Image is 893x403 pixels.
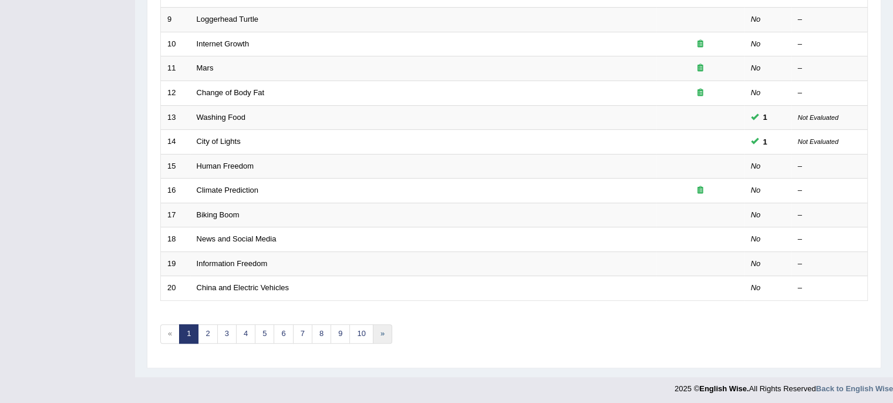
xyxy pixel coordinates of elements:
a: 7 [293,324,312,344]
td: 9 [161,8,190,32]
a: 9 [331,324,350,344]
a: 2 [198,324,217,344]
div: 2025 © All Rights Reserved [675,377,893,394]
a: Loggerhead Turtle [197,15,259,23]
div: Exam occurring question [663,185,738,196]
a: China and Electric Vehicles [197,283,289,292]
div: – [798,283,861,294]
td: 17 [161,203,190,227]
em: No [751,186,761,194]
span: You can still take this question [759,111,772,123]
em: No [751,162,761,170]
div: – [798,63,861,74]
em: No [751,234,761,243]
small: Not Evaluated [798,114,838,121]
a: News and Social Media [197,234,277,243]
a: Internet Growth [197,39,250,48]
a: Information Freedom [197,259,268,268]
div: Exam occurring question [663,39,738,50]
em: No [751,63,761,72]
a: 3 [217,324,237,344]
a: Human Freedom [197,162,254,170]
div: – [798,14,861,25]
a: 4 [236,324,255,344]
div: – [798,39,861,50]
div: – [798,234,861,245]
a: Climate Prediction [197,186,259,194]
em: No [751,39,761,48]
em: No [751,15,761,23]
strong: English Wise. [699,384,749,393]
a: 8 [312,324,331,344]
em: No [751,210,761,219]
small: Not Evaluated [798,138,838,145]
a: Mars [197,63,214,72]
a: 6 [274,324,293,344]
a: 5 [255,324,274,344]
span: « [160,324,180,344]
a: Washing Food [197,113,245,122]
span: You can still take this question [759,136,772,148]
div: Exam occurring question [663,63,738,74]
a: 10 [349,324,373,344]
td: 14 [161,130,190,155]
a: Change of Body Fat [197,88,265,97]
em: No [751,259,761,268]
div: – [798,210,861,221]
div: – [798,161,861,172]
td: 16 [161,179,190,203]
div: – [798,185,861,196]
a: » [373,324,392,344]
td: 20 [161,276,190,301]
td: 19 [161,251,190,276]
td: 18 [161,227,190,252]
a: 1 [179,324,198,344]
td: 15 [161,154,190,179]
td: 10 [161,32,190,56]
a: Biking Boom [197,210,240,219]
div: – [798,88,861,99]
div: – [798,258,861,270]
em: No [751,88,761,97]
td: 11 [161,56,190,81]
td: 12 [161,80,190,105]
em: No [751,283,761,292]
a: Back to English Wise [816,384,893,393]
td: 13 [161,105,190,130]
a: City of Lights [197,137,241,146]
div: Exam occurring question [663,88,738,99]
